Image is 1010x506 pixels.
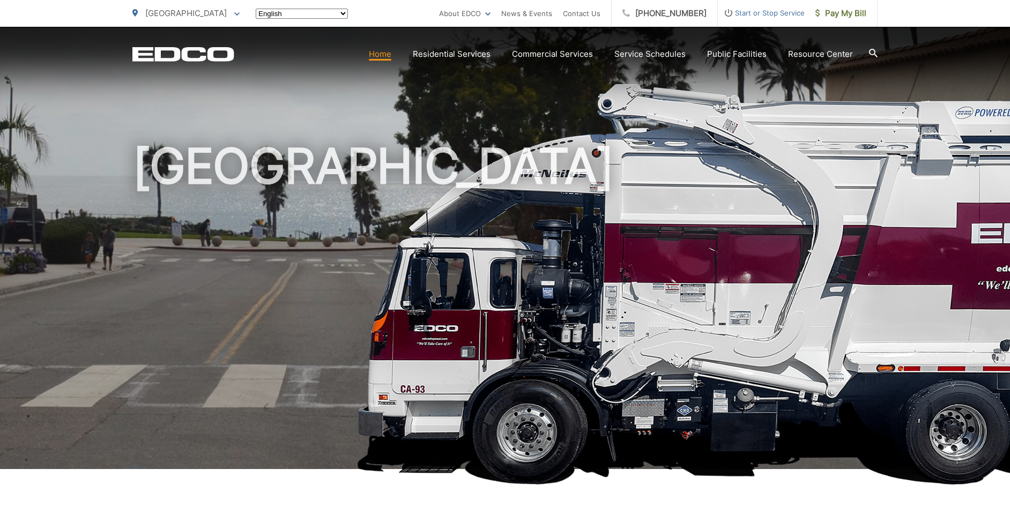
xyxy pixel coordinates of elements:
[512,48,593,61] a: Commercial Services
[501,7,552,20] a: News & Events
[132,47,234,62] a: EDCD logo. Return to the homepage.
[614,48,686,61] a: Service Schedules
[132,139,878,479] h1: [GEOGRAPHIC_DATA]
[145,8,227,18] span: [GEOGRAPHIC_DATA]
[815,7,866,20] span: Pay My Bill
[369,48,391,61] a: Home
[439,7,491,20] a: About EDCO
[707,48,767,61] a: Public Facilities
[788,48,853,61] a: Resource Center
[413,48,491,61] a: Residential Services
[256,9,348,19] select: Select a language
[563,7,600,20] a: Contact Us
